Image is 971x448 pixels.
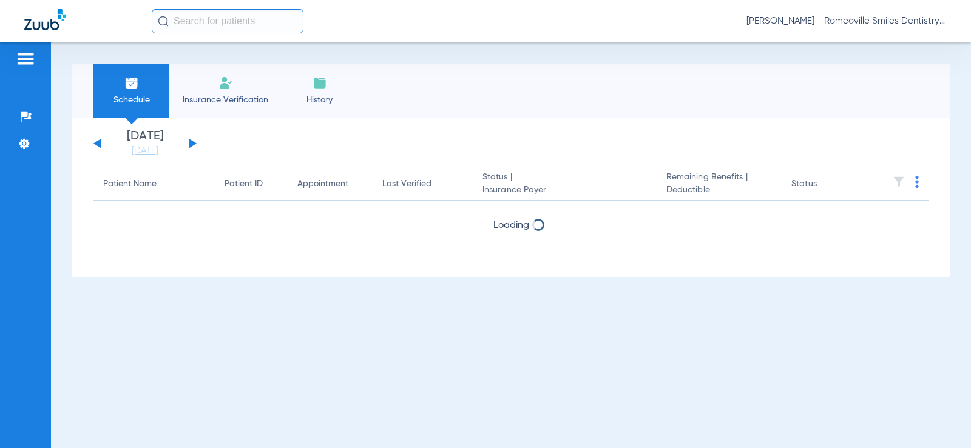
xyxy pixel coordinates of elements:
li: [DATE] [109,130,181,157]
a: [DATE] [109,145,181,157]
span: Insurance Verification [178,94,272,106]
th: Status | [473,167,657,201]
div: Patient Name [103,178,205,190]
div: Last Verified [382,178,431,190]
img: Manual Insurance Verification [218,76,233,90]
img: Schedule [124,76,139,90]
span: [PERSON_NAME] - Romeoville Smiles Dentistry [746,15,947,27]
div: Last Verified [382,178,463,190]
div: Patient ID [225,178,278,190]
div: Patient Name [103,178,157,190]
th: Status [782,167,864,201]
img: hamburger-icon [16,52,35,66]
div: Patient ID [225,178,263,190]
div: Appointment [297,178,348,190]
img: History [313,76,327,90]
span: History [291,94,348,106]
img: Search Icon [158,16,169,27]
img: Zuub Logo [24,9,66,30]
div: Appointment [297,178,363,190]
th: Remaining Benefits | [657,167,782,201]
span: Insurance Payer [482,184,647,196]
img: group-dot-blue.svg [915,176,919,188]
span: Loading [493,221,529,230]
span: Schedule [103,94,160,106]
input: Search for patients [152,9,303,33]
span: Deductible [666,184,772,196]
img: filter.svg [893,176,905,188]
